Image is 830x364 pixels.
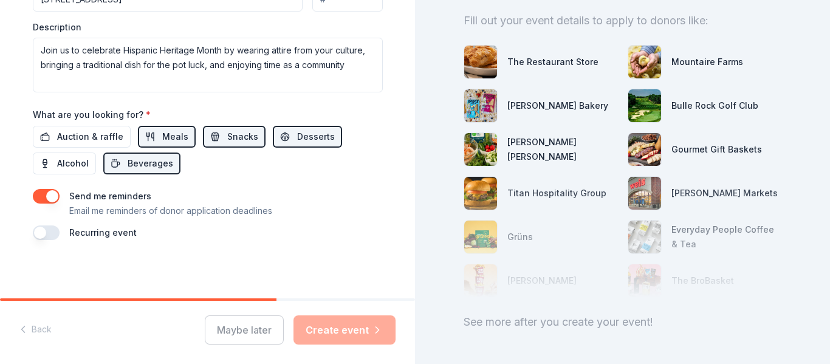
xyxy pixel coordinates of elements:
button: Beverages [103,153,180,174]
button: Alcohol [33,153,96,174]
img: photo for Mountaire Farms [628,46,661,78]
div: The Restaurant Store [507,55,598,69]
textarea: Join us to celebrate Hispanic Heritage Month by wearing attire from your culture, bringing a trad... [33,38,383,92]
button: Snacks [203,126,266,148]
span: Beverages [128,156,173,171]
button: Auction & raffle [33,126,131,148]
img: photo for The Restaurant Store [464,46,497,78]
div: See more after you create your event! [464,312,781,332]
p: Email me reminders of donor application deadlines [69,204,272,218]
img: photo for Gourmet Gift Baskets [628,133,661,166]
div: Bulle Rock Golf Club [671,98,758,113]
div: [PERSON_NAME] [PERSON_NAME] [507,135,618,164]
span: Alcohol [57,156,89,171]
span: Snacks [227,129,258,144]
label: Description [33,21,81,33]
span: Auction & raffle [57,129,123,144]
span: Meals [162,129,188,144]
label: Recurring event [69,227,137,238]
div: Gourmet Gift Baskets [671,142,762,157]
img: photo for Harris Teeter [464,133,497,166]
button: Meals [138,126,196,148]
img: photo for Bulle Rock Golf Club [628,89,661,122]
span: Desserts [297,129,335,144]
div: [PERSON_NAME] Bakery [507,98,608,113]
div: Mountaire Farms [671,55,743,69]
button: Desserts [273,126,342,148]
label: Send me reminders [69,191,151,201]
div: Fill out your event details to apply to donors like: [464,11,781,30]
label: What are you looking for? [33,109,151,121]
img: photo for Bobo's Bakery [464,89,497,122]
